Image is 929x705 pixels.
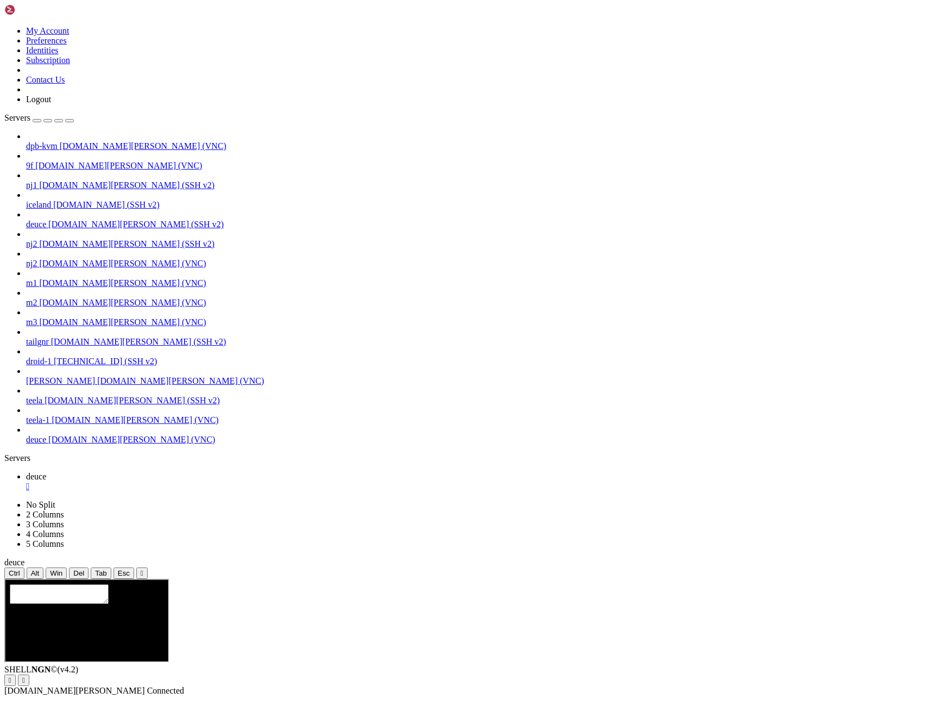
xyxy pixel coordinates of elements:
span: [DOMAIN_NAME][PERSON_NAME] (VNC) [39,278,206,288]
a: deuce [26,472,925,491]
span: [DOMAIN_NAME][PERSON_NAME] (VNC) [39,259,206,268]
li: nj2 [DOMAIN_NAME][PERSON_NAME] (SSH v2) [26,229,925,249]
li: [PERSON_NAME] [DOMAIN_NAME][PERSON_NAME] (VNC) [26,366,925,386]
a:  [26,482,925,491]
li: teela [DOMAIN_NAME][PERSON_NAME] (SSH v2) [26,386,925,405]
span: m1 [26,278,37,288]
button: Win [46,567,67,579]
a: m1 [DOMAIN_NAME][PERSON_NAME] (VNC) [26,278,925,288]
span: teela [26,396,42,405]
a: 2 Columns [26,510,64,519]
span: Alt [31,569,40,577]
a: iceland [DOMAIN_NAME] (SSH v2) [26,200,925,210]
span: teela-1 [26,415,50,425]
span: nj1 [26,180,37,190]
button: Tab [91,567,111,579]
span: Esc [118,569,130,577]
span: deuce [26,472,46,481]
a: m2 [DOMAIN_NAME][PERSON_NAME] (VNC) [26,298,925,308]
button: Alt [27,567,44,579]
a: 5 Columns [26,539,64,548]
span: [DOMAIN_NAME] (SSH v2) [53,200,160,209]
span: [TECHNICAL_ID] (SSH v2) [54,357,157,366]
span: iceland [26,200,51,209]
img: Shellngn [4,4,67,15]
span: Connected [147,686,184,695]
span: deuce [26,220,46,229]
button:  [18,675,29,686]
li: m3 [DOMAIN_NAME][PERSON_NAME] (VNC) [26,308,925,327]
span: [DOMAIN_NAME][PERSON_NAME] (VNC) [35,161,202,170]
span: tailgnr [26,337,49,346]
button: Del [69,567,89,579]
a: Contact Us [26,75,65,84]
span: droid-1 [26,357,52,366]
span: nj2 [26,259,37,268]
button: Esc [113,567,134,579]
span: deuce [4,558,24,567]
span: [DOMAIN_NAME][PERSON_NAME] (VNC) [39,317,206,327]
a: 9f [DOMAIN_NAME][PERSON_NAME] (VNC) [26,161,925,171]
a: deuce [DOMAIN_NAME][PERSON_NAME] (SSH v2) [26,220,925,229]
a: [PERSON_NAME] [DOMAIN_NAME][PERSON_NAME] (VNC) [26,376,925,386]
a: nj2 [DOMAIN_NAME][PERSON_NAME] (SSH v2) [26,239,925,249]
a: Subscription [26,55,70,65]
span: [DOMAIN_NAME][PERSON_NAME] (VNC) [48,435,215,444]
a: m3 [DOMAIN_NAME][PERSON_NAME] (VNC) [26,317,925,327]
div:  [9,676,11,684]
li: dpb-kvm [DOMAIN_NAME][PERSON_NAME] (VNC) [26,132,925,151]
li: teela-1 [DOMAIN_NAME][PERSON_NAME] (VNC) [26,405,925,425]
a: deuce [DOMAIN_NAME][PERSON_NAME] (VNC) [26,435,925,445]
span: dpb-kvm [26,141,58,151]
span: Del [73,569,84,577]
a: droid-1 [TECHNICAL_ID] (SSH v2) [26,357,925,366]
span: m2 [26,298,37,307]
li: deuce [DOMAIN_NAME][PERSON_NAME] (SSH v2) [26,210,925,229]
span: Servers [4,113,30,122]
span: [DOMAIN_NAME][PERSON_NAME] (SSH v2) [45,396,220,405]
div:  [141,569,143,577]
span: [DOMAIN_NAME][PERSON_NAME] (VNC) [39,298,206,307]
a: Identities [26,46,59,55]
a: nj2 [DOMAIN_NAME][PERSON_NAME] (VNC) [26,259,925,269]
li: 9f [DOMAIN_NAME][PERSON_NAME] (VNC) [26,151,925,171]
a: Preferences [26,36,67,45]
a: teela [DOMAIN_NAME][PERSON_NAME] (SSH v2) [26,396,925,405]
li: droid-1 [TECHNICAL_ID] (SSH v2) [26,347,925,366]
a: No Split [26,500,55,509]
span: SHELL © [4,665,78,674]
li: deuce [DOMAIN_NAME][PERSON_NAME] (VNC) [26,425,925,445]
span: [DOMAIN_NAME][PERSON_NAME] (SSH v2) [51,337,226,346]
a: 3 Columns [26,520,64,529]
span: m3 [26,317,37,327]
div:  [22,676,25,684]
button:  [4,675,16,686]
li: nj1 [DOMAIN_NAME][PERSON_NAME] (SSH v2) [26,171,925,190]
a: teela-1 [DOMAIN_NAME][PERSON_NAME] (VNC) [26,415,925,425]
li: iceland [DOMAIN_NAME] (SSH v2) [26,190,925,210]
span: [DOMAIN_NAME][PERSON_NAME] (SSH v2) [48,220,224,229]
span: nj2 [26,239,37,248]
a: Servers [4,113,74,122]
div: Servers [4,453,925,463]
li: tailgnr [DOMAIN_NAME][PERSON_NAME] (SSH v2) [26,327,925,347]
span: [DOMAIN_NAME][PERSON_NAME] (SSH v2) [39,239,214,248]
span: 4.2.0 [58,665,79,674]
li: m2 [DOMAIN_NAME][PERSON_NAME] (VNC) [26,288,925,308]
a: nj1 [DOMAIN_NAME][PERSON_NAME] (SSH v2) [26,180,925,190]
span: [PERSON_NAME] [26,376,95,385]
li: m1 [DOMAIN_NAME][PERSON_NAME] (VNC) [26,269,925,288]
span: Tab [95,569,107,577]
span: [DOMAIN_NAME][PERSON_NAME] (VNC) [97,376,264,385]
span: [DOMAIN_NAME][PERSON_NAME] (VNC) [52,415,219,425]
span: Ctrl [9,569,20,577]
span: Win [50,569,62,577]
b: NGN [31,665,51,674]
a: tailgnr [DOMAIN_NAME][PERSON_NAME] (SSH v2) [26,337,925,347]
button:  [136,567,148,579]
li: nj2 [DOMAIN_NAME][PERSON_NAME] (VNC) [26,249,925,269]
span: [DOMAIN_NAME][PERSON_NAME] (SSH v2) [39,180,214,190]
button: Ctrl [4,567,24,579]
span: [DOMAIN_NAME][PERSON_NAME] (VNC) [60,141,226,151]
